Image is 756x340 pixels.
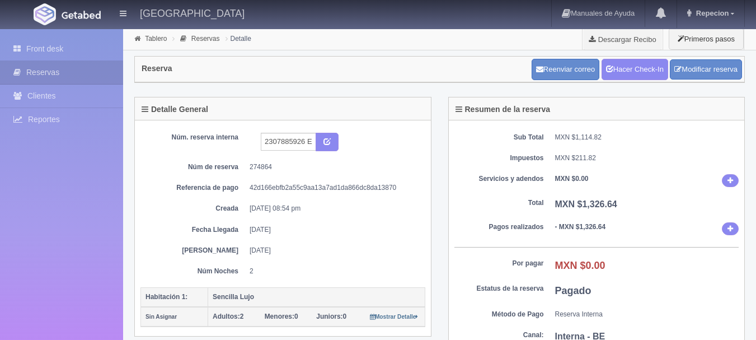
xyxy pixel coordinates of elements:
dt: Estatus de la reserva [454,284,544,294]
dt: Total [454,198,544,208]
dd: [DATE] [250,225,417,235]
dd: [DATE] 08:54 pm [250,204,417,213]
a: Modificar reserva [670,59,742,80]
dt: Núm. reserva interna [149,133,238,142]
dt: Canal: [454,330,544,340]
dt: Servicios y adendos [454,174,544,184]
dt: Creada [149,204,238,213]
dd: [DATE] [250,246,417,255]
dt: Por pagar [454,259,544,268]
img: Getabed [62,11,101,19]
button: Primeros pasos [669,28,744,50]
dt: Fecha Llegada [149,225,238,235]
dd: 2 [250,267,417,276]
dd: MXN $1,114.82 [555,133,739,142]
li: Detalle [223,33,254,44]
b: Pagado [555,285,591,296]
b: Habitación 1: [145,293,187,301]
a: Tablero [145,35,167,43]
span: 2 [213,313,243,320]
b: MXN $0.00 [555,260,605,271]
dd: 274864 [250,162,417,172]
dt: Núm de reserva [149,162,238,172]
b: - MXN $1,326.64 [555,223,606,231]
dt: Sub Total [454,133,544,142]
a: Mostrar Detalle [370,313,419,320]
small: Sin Asignar [145,314,177,320]
strong: Adultos: [213,313,240,320]
a: Descargar Recibo [583,28,663,50]
dt: Método de Pago [454,310,544,319]
dd: Reserva Interna [555,310,739,319]
span: 0 [265,313,298,320]
h4: Resumen de la reserva [456,105,551,114]
dd: MXN $211.82 [555,153,739,163]
h4: [GEOGRAPHIC_DATA] [140,6,245,20]
dt: Impuestos [454,153,544,163]
span: 0 [316,313,346,320]
dd: 42d166ebfb2a55c9aa13a7ad1da866dc8da13870 [250,183,417,193]
strong: Menores: [265,313,294,320]
b: MXN $0.00 [555,175,589,183]
img: Getabed [34,3,56,25]
th: Sencilla Lujo [208,287,425,307]
h4: Reserva [142,64,172,73]
h4: Detalle General [142,105,208,114]
dt: Referencia de pago [149,183,238,193]
strong: Juniors: [316,313,342,320]
dt: [PERSON_NAME] [149,246,238,255]
small: Mostrar Detalle [370,314,419,320]
a: Hacer Check-In [602,59,668,80]
a: Reservas [191,35,220,43]
dt: Pagos realizados [454,222,544,232]
b: MXN $1,326.64 [555,199,617,209]
button: Reenviar correo [532,59,600,80]
span: Repecion [693,9,729,17]
dt: Núm Noches [149,267,238,276]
